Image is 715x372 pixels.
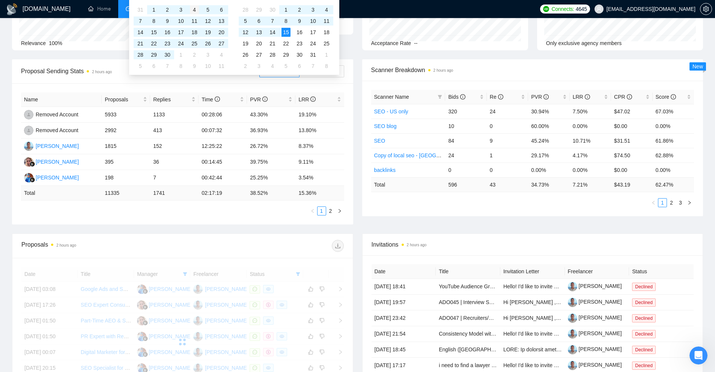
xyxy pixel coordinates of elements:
[254,50,263,59] div: 27
[327,207,335,215] a: 2
[202,96,220,102] span: Time
[176,28,185,37] div: 17
[201,15,215,27] td: 2025-09-12
[36,142,79,150] div: [PERSON_NAME]
[568,361,577,370] img: c1jqeFJkosNsCODbgqTUYVnq5391ER6myaAXj2DHjMkHNkgnAAJZXJwRysSc1w8bGJ
[568,283,622,289] a: [PERSON_NAME]
[632,346,656,354] span: Declined
[30,177,35,182] img: gigradar-bm.png
[611,104,652,119] td: $47.02
[252,49,266,60] td: 2025-10-27
[188,4,201,15] td: 2025-09-04
[585,94,590,99] span: info-circle
[161,49,174,60] td: 2025-09-30
[241,62,250,71] div: 2
[24,126,33,135] img: RA
[309,39,318,48] div: 24
[568,313,577,323] img: c1jqeFJkosNsCODbgqTUYVnq5391ER6myaAXj2DHjMkHNkgnAAJZXJwRysSc1w8bGJ
[217,39,226,48] div: 27
[36,173,79,182] div: [PERSON_NAME]
[24,158,79,164] a: KG[PERSON_NAME]
[414,40,417,46] span: --
[438,95,442,99] span: filter
[439,331,601,337] a: Consistency Model with Neural Operators - Reproduce Paper Results
[281,62,291,71] div: 5
[254,5,263,14] div: 29
[293,27,306,38] td: 2025-10-16
[632,346,659,352] a: Declined
[439,315,581,321] a: ADO047 | Recruiters/Marketers with Med Spa Client Network
[147,4,161,15] td: 2025-09-01
[596,6,602,12] span: user
[632,331,659,337] a: Declined
[203,62,212,71] div: 10
[217,5,226,14] div: 6
[298,96,316,102] span: LRR
[24,110,33,119] img: RA
[134,49,147,60] td: 2025-09-28
[667,199,676,207] a: 2
[266,27,279,38] td: 2025-10-14
[700,6,712,12] a: setting
[163,28,172,37] div: 16
[279,49,293,60] td: 2025-10-29
[149,28,158,37] div: 15
[188,38,201,49] td: 2025-09-25
[295,39,304,48] div: 23
[632,299,659,305] a: Declined
[163,50,172,59] div: 30
[266,60,279,72] td: 2025-11-04
[203,17,212,26] div: 12
[126,6,131,11] span: dashboard
[318,207,326,215] a: 1
[163,5,172,14] div: 2
[326,206,335,215] li: 2
[174,60,188,72] td: 2025-10-08
[293,49,306,60] td: 2025-10-30
[570,119,611,133] td: 0.00%
[293,15,306,27] td: 2025-10-09
[320,38,333,49] td: 2025-10-25
[281,5,291,14] div: 1
[528,104,569,119] td: 30.94%
[374,152,590,158] a: Copy of local seo - [GEOGRAPHIC_DATA]- [GEOGRAPHIC_DATA]- [GEOGRAPHIC_DATA]
[295,28,304,37] div: 16
[487,119,528,133] td: 0
[102,92,150,107] th: Proposals
[700,3,712,15] button: setting
[306,4,320,15] td: 2025-10-03
[161,4,174,15] td: 2025-09-02
[671,94,676,99] span: info-circle
[176,17,185,26] div: 10
[176,50,185,59] div: 1
[30,161,35,167] img: gigradar-bm.png
[149,17,158,26] div: 8
[676,199,685,207] a: 3
[490,94,503,100] span: Re
[24,174,79,180] a: EN[PERSON_NAME]
[36,126,78,134] div: Removed Account
[632,362,659,368] a: Declined
[215,38,228,49] td: 2025-09-27
[658,198,667,207] li: 1
[573,94,590,100] span: LRR
[531,94,549,100] span: PVR
[310,96,316,102] span: info-circle
[309,5,318,14] div: 3
[254,28,263,37] div: 13
[161,15,174,27] td: 2025-09-09
[281,17,291,26] div: 8
[24,142,33,151] img: MW
[279,4,293,15] td: 2025-10-01
[201,49,215,60] td: 2025-10-03
[241,28,250,37] div: 12
[371,65,694,75] span: Scanner Breakdown
[250,96,268,102] span: PVR
[36,158,79,166] div: [PERSON_NAME]
[266,4,279,15] td: 2025-09-30
[134,15,147,27] td: 2025-09-07
[215,49,228,60] td: 2025-10-04
[309,62,318,71] div: 7
[374,94,409,100] span: Scanner Name
[266,15,279,27] td: 2025-10-07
